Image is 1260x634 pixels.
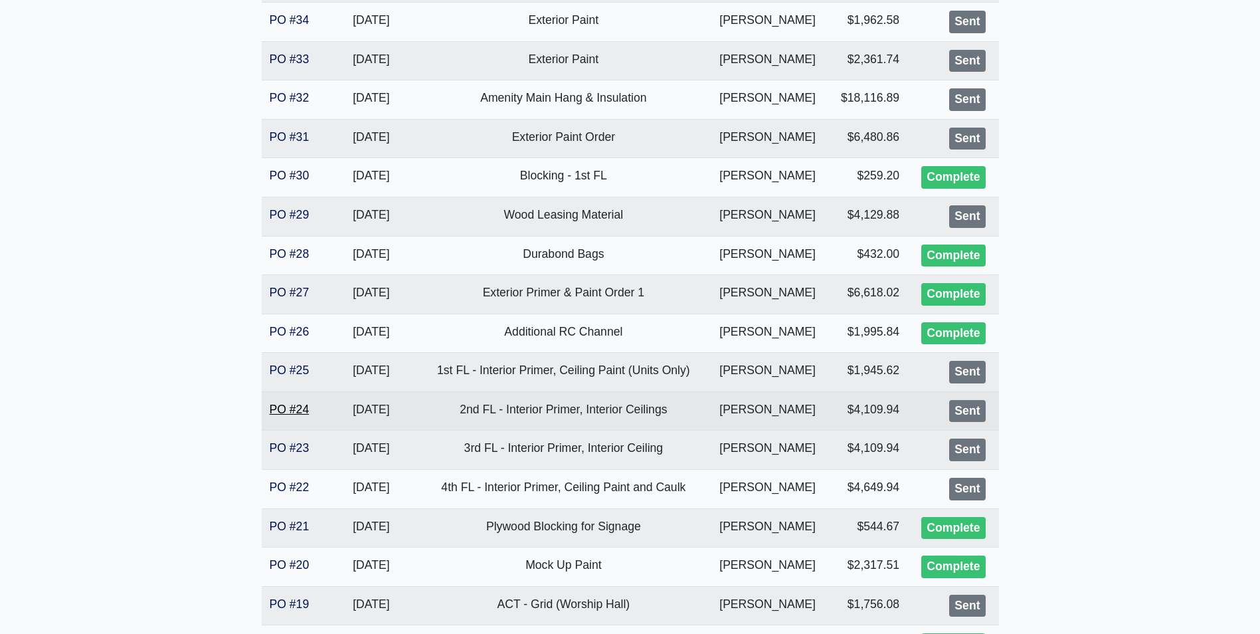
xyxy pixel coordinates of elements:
[323,119,419,158] td: [DATE]
[420,236,708,275] td: Durabond Bags
[323,353,419,392] td: [DATE]
[707,548,828,587] td: [PERSON_NAME]
[828,353,907,392] td: $1,945.62
[949,400,985,423] div: Sent
[323,431,419,470] td: [DATE]
[828,314,907,353] td: $1,995.84
[921,283,985,306] div: Complete
[323,314,419,353] td: [DATE]
[270,53,310,66] a: PO #33
[323,586,419,625] td: [DATE]
[707,431,828,470] td: [PERSON_NAME]
[828,2,907,41] td: $1,962.58
[921,517,985,540] div: Complete
[707,586,828,625] td: [PERSON_NAME]
[949,205,985,228] div: Sent
[949,361,985,383] div: Sent
[420,119,708,158] td: Exterior Paint Order
[828,548,907,587] td: $2,317.51
[420,2,708,41] td: Exterior Paint
[949,478,985,500] div: Sent
[270,286,310,299] a: PO #27
[420,586,708,625] td: ACT - Grid (Worship Hall)
[420,314,708,353] td: Additional RC Channel
[420,508,708,548] td: Plywood Blocking for Signage
[270,364,310,377] a: PO #25
[420,391,708,431] td: 2nd FL - Interior Primer, Interior Ceilings
[921,322,985,345] div: Complete
[323,470,419,509] td: [DATE]
[270,247,310,261] a: PO #28
[323,236,419,275] td: [DATE]
[270,403,310,416] a: PO #24
[707,119,828,158] td: [PERSON_NAME]
[707,508,828,548] td: [PERSON_NAME]
[270,520,310,533] a: PO #21
[323,2,419,41] td: [DATE]
[707,275,828,314] td: [PERSON_NAME]
[420,41,708,80] td: Exterior Paint
[828,119,907,158] td: $6,480.86
[420,431,708,470] td: 3rd FL - Interior Primer, Interior Ceiling
[420,158,708,197] td: Blocking - 1st FL
[828,197,907,236] td: $4,129.88
[828,586,907,625] td: $1,756.08
[707,236,828,275] td: [PERSON_NAME]
[828,158,907,197] td: $259.20
[270,91,310,104] a: PO #32
[420,353,708,392] td: 1st FL - Interior Primer, Ceiling Paint (Units Only)
[270,13,310,27] a: PO #34
[949,11,985,33] div: Sent
[828,80,907,120] td: $18,116.89
[828,431,907,470] td: $4,109.94
[707,353,828,392] td: [PERSON_NAME]
[270,480,310,494] a: PO #22
[921,556,985,578] div: Complete
[270,130,310,144] a: PO #31
[828,236,907,275] td: $432.00
[323,158,419,197] td: [DATE]
[707,41,828,80] td: [PERSON_NAME]
[420,470,708,509] td: 4th FL - Interior Primer, Ceiling Paint and Caulk
[420,197,708,236] td: Wood Leasing Material
[270,441,310,455] a: PO #23
[949,88,985,111] div: Sent
[323,80,419,120] td: [DATE]
[323,41,419,80] td: [DATE]
[323,197,419,236] td: [DATE]
[949,128,985,150] div: Sent
[420,80,708,120] td: Amenity Main Hang & Insulation
[323,391,419,431] td: [DATE]
[270,597,310,611] a: PO #19
[828,275,907,314] td: $6,618.02
[323,508,419,548] td: [DATE]
[323,275,419,314] td: [DATE]
[270,208,310,221] a: PO #29
[828,470,907,509] td: $4,649.94
[828,41,907,80] td: $2,361.74
[420,548,708,587] td: Mock Up Paint
[707,158,828,197] td: [PERSON_NAME]
[707,2,828,41] td: [PERSON_NAME]
[707,197,828,236] td: [PERSON_NAME]
[707,314,828,353] td: [PERSON_NAME]
[707,470,828,509] td: [PERSON_NAME]
[270,169,310,182] a: PO #30
[323,548,419,587] td: [DATE]
[707,80,828,120] td: [PERSON_NAME]
[949,439,985,461] div: Sent
[949,50,985,72] div: Sent
[949,595,985,617] div: Sent
[270,325,310,338] a: PO #26
[921,245,985,267] div: Complete
[921,166,985,189] div: Complete
[270,558,310,572] a: PO #20
[828,391,907,431] td: $4,109.94
[828,508,907,548] td: $544.67
[420,275,708,314] td: Exterior Primer & Paint Order 1
[707,391,828,431] td: [PERSON_NAME]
